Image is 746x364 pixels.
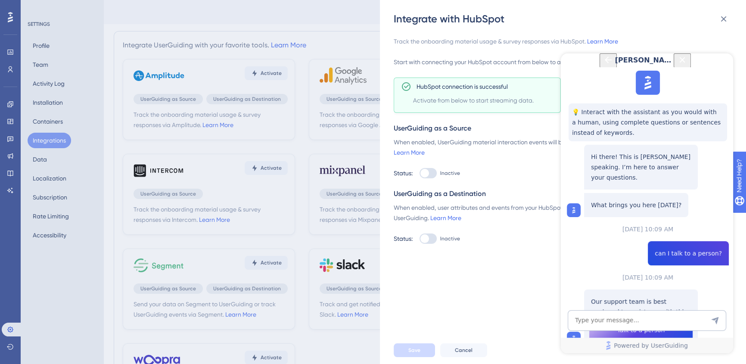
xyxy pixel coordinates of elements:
[394,12,734,26] div: Integrate with HubSpot
[408,347,420,354] span: Save
[394,233,413,244] div: Status:
[417,81,508,92] span: HubSpot connection is successful
[440,170,460,177] span: Inactive
[440,235,460,242] span: Inactive
[394,189,727,199] div: UserGuiding as a Destination
[587,38,618,45] a: Learn More
[394,149,425,156] a: Learn More
[394,36,727,47] div: Track the onboarding material usage & survey responses via HubSpot.
[20,2,54,12] span: Need Help?
[440,343,487,357] button: Cancel
[413,95,557,106] span: Activate from below to start streaming data.
[455,347,472,354] span: Cancel
[430,215,461,221] a: Learn More
[394,202,648,223] div: When enabled, user attributes and events from your HubSpot account will be streamed into UserGuid...
[394,123,727,134] div: UserGuiding as a Source
[394,168,413,178] div: Status:
[394,343,435,357] button: Save
[561,53,733,353] iframe: UserGuiding AI Assistant
[394,137,648,158] div: When enabled, UserGuiding material interaction events will be streamed into HubSpot.
[394,57,727,67] div: Start with connecting your HubSpot account from below to activate this integration.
